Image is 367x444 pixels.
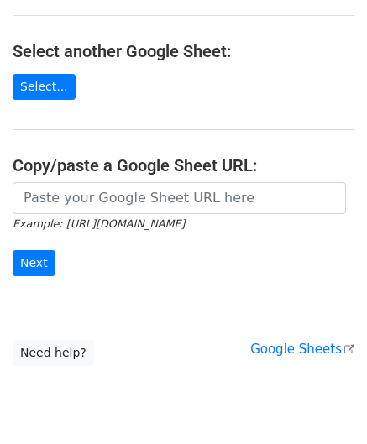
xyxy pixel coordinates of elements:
[13,41,354,61] h4: Select another Google Sheet:
[13,250,55,276] input: Next
[250,342,354,357] a: Google Sheets
[13,155,354,175] h4: Copy/paste a Google Sheet URL:
[13,340,94,366] a: Need help?
[13,182,346,214] input: Paste your Google Sheet URL here
[283,363,367,444] iframe: Chat Widget
[13,217,185,230] small: Example: [URL][DOMAIN_NAME]
[13,74,76,100] a: Select...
